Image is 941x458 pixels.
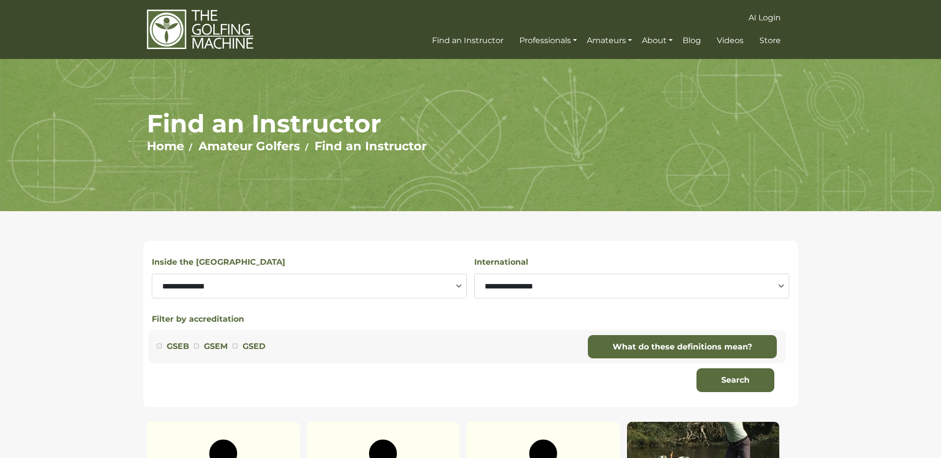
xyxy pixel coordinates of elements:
[147,9,253,50] img: The Golfing Machine
[430,32,506,50] a: Find an Instructor
[314,139,427,153] a: Find an Instructor
[147,139,184,153] a: Home
[147,109,794,139] h1: Find an Instructor
[759,36,781,45] span: Store
[474,274,789,298] select: Select a country
[749,13,781,22] span: AI Login
[243,340,265,353] label: GSED
[757,32,783,50] a: Store
[584,32,634,50] a: Amateurs
[152,313,244,325] button: Filter by accreditation
[152,274,467,298] select: Select a state
[152,256,285,269] label: Inside the [GEOGRAPHIC_DATA]
[204,340,228,353] label: GSEM
[517,32,579,50] a: Professionals
[588,335,777,359] a: What do these definitions mean?
[680,32,703,50] a: Blog
[474,256,528,269] label: International
[198,139,300,153] a: Amateur Golfers
[746,9,783,27] a: AI Login
[696,368,774,392] button: Search
[167,340,189,353] label: GSEB
[717,36,744,45] span: Videos
[432,36,503,45] span: Find an Instructor
[683,36,701,45] span: Blog
[639,32,675,50] a: About
[714,32,746,50] a: Videos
